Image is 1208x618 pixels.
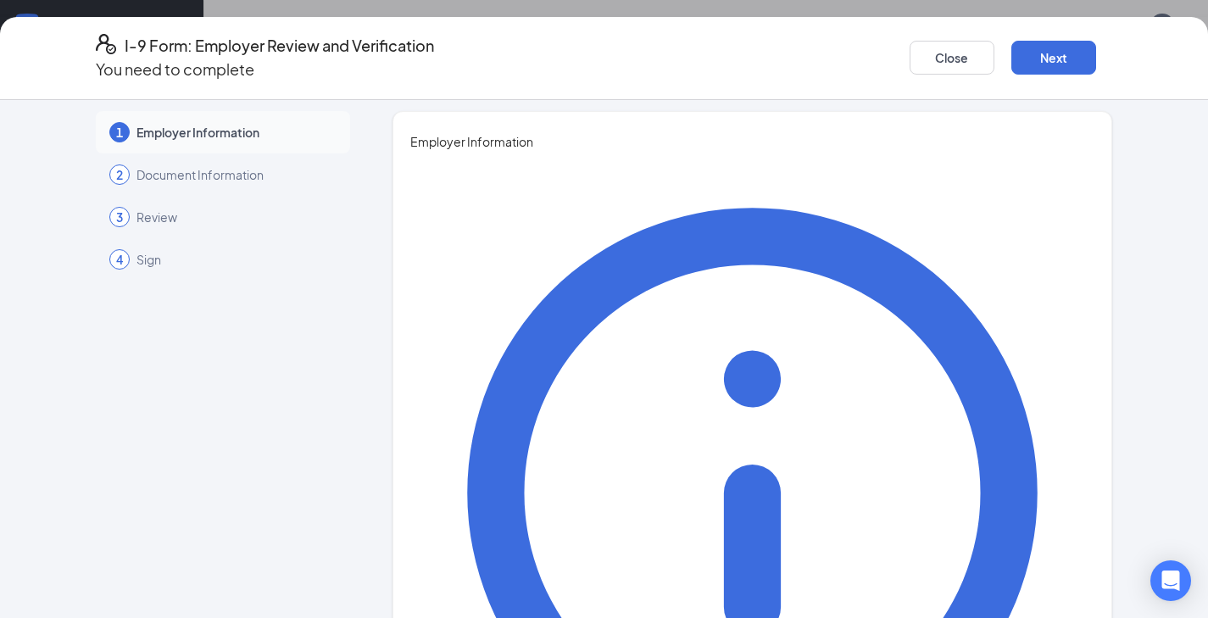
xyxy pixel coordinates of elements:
[136,124,333,141] span: Employer Information
[1011,41,1096,75] button: Next
[116,166,123,183] span: 2
[116,124,123,141] span: 1
[125,34,434,58] h4: I-9 Form: Employer Review and Verification
[96,58,434,81] p: You need to complete
[1150,560,1191,601] div: Open Intercom Messenger
[136,209,333,225] span: Review
[96,34,116,54] svg: FormI9EVerifyIcon
[116,209,123,225] span: 3
[910,41,994,75] button: Close
[136,251,333,268] span: Sign
[116,251,123,268] span: 4
[410,132,1095,151] span: Employer Information
[136,166,333,183] span: Document Information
